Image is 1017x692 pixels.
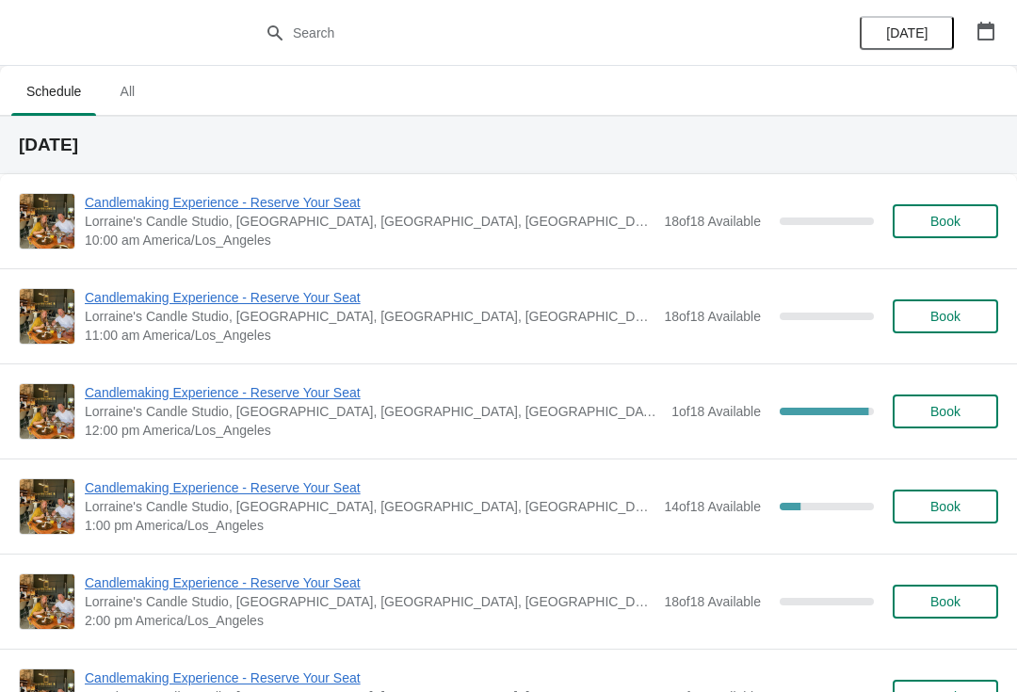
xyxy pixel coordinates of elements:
[893,204,998,238] button: Book
[893,394,998,428] button: Book
[860,16,954,50] button: [DATE]
[85,478,654,497] span: Candlemaking Experience - Reserve Your Seat
[292,16,763,50] input: Search
[85,383,662,402] span: Candlemaking Experience - Reserve Your Seat
[893,299,998,333] button: Book
[20,194,74,249] img: Candlemaking Experience - Reserve Your Seat | Lorraine's Candle Studio, Market Street, Pacific Be...
[85,668,654,687] span: Candlemaking Experience - Reserve Your Seat
[664,594,761,609] span: 18 of 18 Available
[930,499,960,514] span: Book
[85,231,654,249] span: 10:00 am America/Los_Angeles
[893,585,998,619] button: Book
[19,136,998,154] h2: [DATE]
[930,594,960,609] span: Book
[886,25,928,40] span: [DATE]
[104,74,151,108] span: All
[20,289,74,344] img: Candlemaking Experience - Reserve Your Seat | Lorraine's Candle Studio, Market Street, Pacific Be...
[893,490,998,523] button: Book
[664,309,761,324] span: 18 of 18 Available
[930,214,960,229] span: Book
[85,402,662,421] span: Lorraine's Candle Studio, [GEOGRAPHIC_DATA], [GEOGRAPHIC_DATA], [GEOGRAPHIC_DATA], [GEOGRAPHIC_DATA]
[85,592,654,611] span: Lorraine's Candle Studio, [GEOGRAPHIC_DATA], [GEOGRAPHIC_DATA], [GEOGRAPHIC_DATA], [GEOGRAPHIC_DATA]
[85,288,654,307] span: Candlemaking Experience - Reserve Your Seat
[85,326,654,345] span: 11:00 am America/Los_Angeles
[671,404,761,419] span: 1 of 18 Available
[85,573,654,592] span: Candlemaking Experience - Reserve Your Seat
[85,193,654,212] span: Candlemaking Experience - Reserve Your Seat
[11,74,96,108] span: Schedule
[664,214,761,229] span: 18 of 18 Available
[930,309,960,324] span: Book
[85,497,654,516] span: Lorraine's Candle Studio, [GEOGRAPHIC_DATA], [GEOGRAPHIC_DATA], [GEOGRAPHIC_DATA], [GEOGRAPHIC_DATA]
[20,479,74,534] img: Candlemaking Experience - Reserve Your Seat | Lorraine's Candle Studio, Market Street, Pacific Be...
[85,212,654,231] span: Lorraine's Candle Studio, [GEOGRAPHIC_DATA], [GEOGRAPHIC_DATA], [GEOGRAPHIC_DATA], [GEOGRAPHIC_DATA]
[85,307,654,326] span: Lorraine's Candle Studio, [GEOGRAPHIC_DATA], [GEOGRAPHIC_DATA], [GEOGRAPHIC_DATA], [GEOGRAPHIC_DATA]
[85,611,654,630] span: 2:00 pm America/Los_Angeles
[20,384,74,439] img: Candlemaking Experience - Reserve Your Seat | Lorraine's Candle Studio, Market Street, Pacific Be...
[930,404,960,419] span: Book
[20,574,74,629] img: Candlemaking Experience - Reserve Your Seat | Lorraine's Candle Studio, Market Street, Pacific Be...
[85,421,662,440] span: 12:00 pm America/Los_Angeles
[664,499,761,514] span: 14 of 18 Available
[85,516,654,535] span: 1:00 pm America/Los_Angeles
